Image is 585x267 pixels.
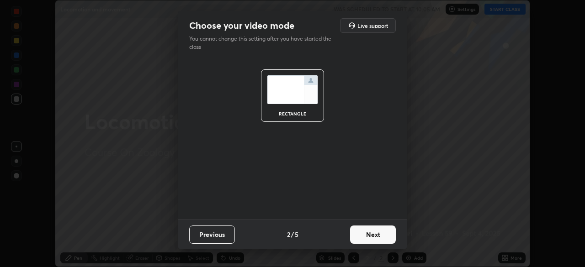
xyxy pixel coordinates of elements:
[291,230,294,239] h4: /
[357,23,388,28] h5: Live support
[274,111,311,116] div: rectangle
[295,230,298,239] h4: 5
[189,35,337,51] p: You cannot change this setting after you have started the class
[189,20,294,31] h2: Choose your video mode
[350,225,396,244] button: Next
[189,225,235,244] button: Previous
[267,75,318,104] img: normalScreenIcon.ae25ed63.svg
[287,230,290,239] h4: 2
